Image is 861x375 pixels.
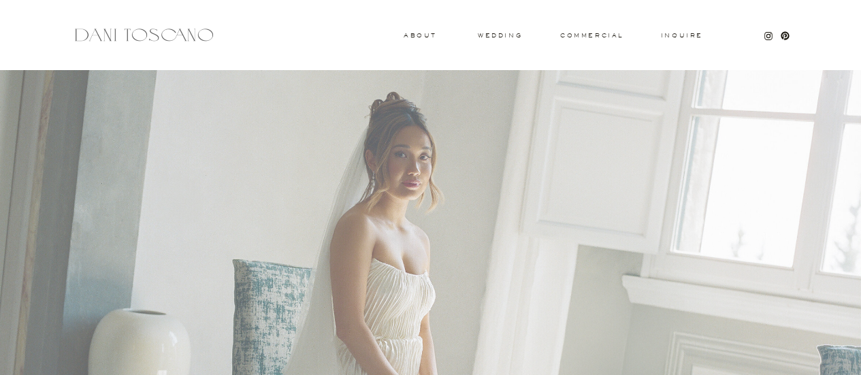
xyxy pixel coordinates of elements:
[660,33,704,39] a: Inquire
[478,33,522,37] a: wedding
[560,33,623,38] a: commercial
[404,33,434,37] a: About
